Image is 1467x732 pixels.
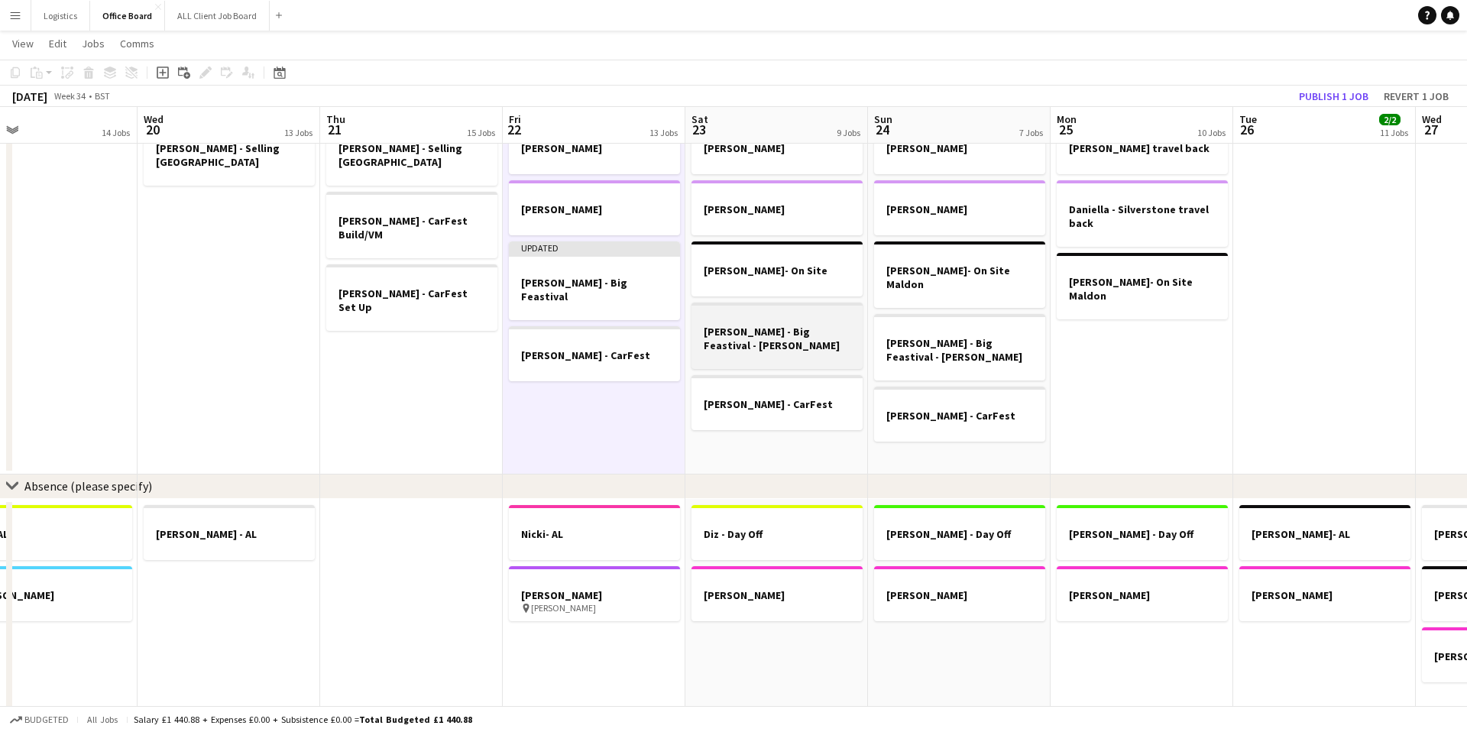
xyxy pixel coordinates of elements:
[141,121,164,138] span: 20
[874,314,1045,381] app-job-card: [PERSON_NAME] - Big Feastival - [PERSON_NAME]
[874,527,1045,541] h3: [PERSON_NAME] - Day Off
[874,241,1045,308] app-job-card: [PERSON_NAME]- On Site Maldon
[1197,127,1226,138] div: 10 Jobs
[24,478,152,494] div: Absence (please specify)
[874,141,1045,155] h3: [PERSON_NAME]
[76,34,111,53] a: Jobs
[1057,119,1228,174] app-job-card: [PERSON_NAME] travel back
[691,375,863,430] app-job-card: [PERSON_NAME] - CarFest
[102,127,130,138] div: 14 Jobs
[1057,180,1228,247] app-job-card: Daniella - Silverstone travel back
[691,527,863,541] h3: Diz - Day Off
[1057,253,1228,319] app-job-card: [PERSON_NAME]- On Site Maldon
[691,264,863,277] h3: [PERSON_NAME]- On Site
[144,141,315,169] h3: [PERSON_NAME] - Selling [GEOGRAPHIC_DATA]
[691,141,863,155] h3: [PERSON_NAME]
[1378,86,1455,106] button: Revert 1 job
[1057,527,1228,541] h3: [PERSON_NAME] - Day Off
[509,119,680,174] app-job-card: [PERSON_NAME]
[6,34,40,53] a: View
[1057,202,1228,230] h3: Daniella - Silverstone travel back
[31,1,90,31] button: Logistics
[874,119,1045,174] app-job-card: [PERSON_NAME]
[509,348,680,362] h3: [PERSON_NAME] - CarFest
[1057,112,1077,126] span: Mon
[874,505,1045,560] app-job-card: [PERSON_NAME] - Day Off
[95,90,110,102] div: BST
[1422,112,1442,126] span: Wed
[82,37,105,50] span: Jobs
[509,505,680,560] app-job-card: Nicki- AL
[691,202,863,216] h3: [PERSON_NAME]
[689,121,708,138] span: 23
[874,202,1045,216] h3: [PERSON_NAME]
[691,112,708,126] span: Sat
[1380,127,1408,138] div: 11 Jobs
[1239,566,1410,621] app-job-card: [PERSON_NAME]
[1057,566,1228,621] app-job-card: [PERSON_NAME]
[1293,86,1375,106] button: Publish 1 job
[120,37,154,50] span: Comms
[114,34,160,53] a: Comms
[507,121,521,138] span: 22
[874,180,1045,235] app-job-card: [PERSON_NAME]
[691,119,863,174] div: [PERSON_NAME]
[144,119,315,186] app-job-card: [PERSON_NAME] - Selling [GEOGRAPHIC_DATA]
[1239,527,1410,541] h3: [PERSON_NAME]- AL
[1057,505,1228,560] div: [PERSON_NAME] - Day Off
[165,1,270,31] button: ALL Client Job Board
[509,588,680,602] h3: [PERSON_NAME]
[144,527,315,541] h3: [PERSON_NAME] - AL
[1239,505,1410,560] app-job-card: [PERSON_NAME]- AL
[509,566,680,621] app-job-card: [PERSON_NAME] [PERSON_NAME]
[24,714,69,725] span: Budgeted
[326,112,345,126] span: Thu
[1057,588,1228,602] h3: [PERSON_NAME]
[649,127,678,138] div: 13 Jobs
[359,714,472,725] span: Total Budgeted £1 440.88
[284,127,313,138] div: 13 Jobs
[691,505,863,560] app-job-card: Diz - Day Off
[874,566,1045,621] app-job-card: [PERSON_NAME]
[874,112,892,126] span: Sun
[509,241,680,254] div: Updated
[874,336,1045,364] h3: [PERSON_NAME] - Big Feastival - [PERSON_NAME]
[1057,275,1228,303] h3: [PERSON_NAME]- On Site Maldon
[691,180,863,235] app-job-card: [PERSON_NAME]
[1237,121,1257,138] span: 26
[1379,114,1401,125] span: 2/2
[509,326,680,381] app-job-card: [PERSON_NAME] - CarFest
[874,387,1045,442] div: [PERSON_NAME] - CarFest
[326,141,497,169] h3: [PERSON_NAME] - Selling [GEOGRAPHIC_DATA]
[691,588,863,602] h3: [PERSON_NAME]
[90,1,165,31] button: Office Board
[691,566,863,621] app-job-card: [PERSON_NAME]
[509,241,680,320] app-job-card: Updated[PERSON_NAME] - Big Feastival
[12,89,47,104] div: [DATE]
[326,264,497,331] app-job-card: [PERSON_NAME] - CarFest Set Up
[326,192,497,258] app-job-card: [PERSON_NAME] - CarFest Build/VM
[1239,112,1257,126] span: Tue
[49,37,66,50] span: Edit
[691,241,863,296] app-job-card: [PERSON_NAME]- On Site
[326,287,497,314] h3: [PERSON_NAME] - CarFest Set Up
[509,276,680,303] h3: [PERSON_NAME] - Big Feastival
[144,505,315,560] app-job-card: [PERSON_NAME] - AL
[467,127,495,138] div: 15 Jobs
